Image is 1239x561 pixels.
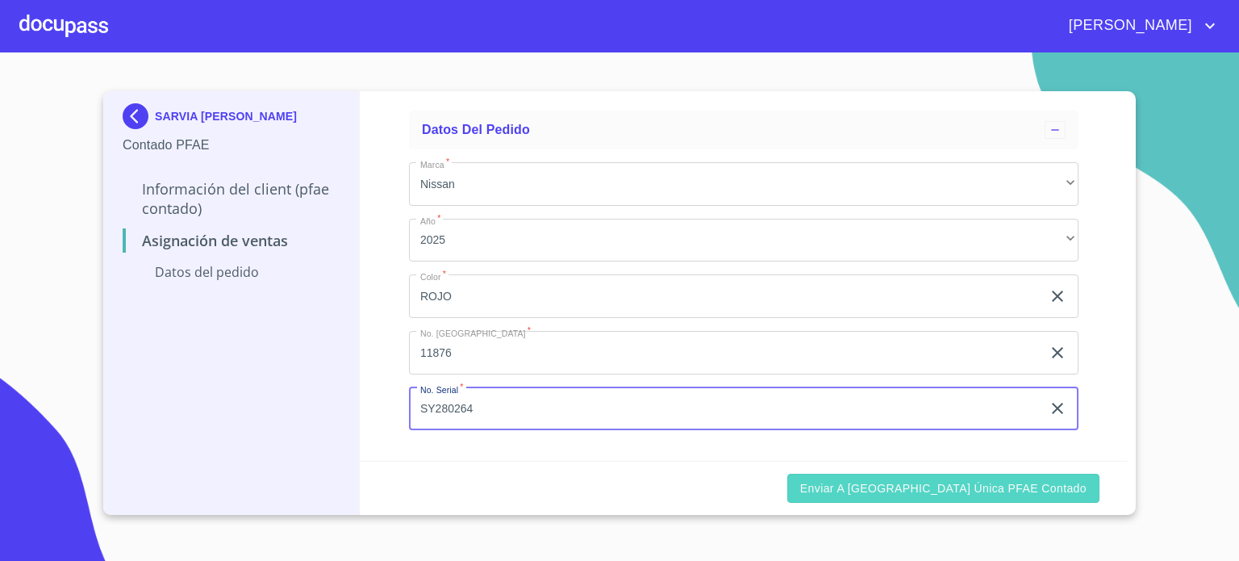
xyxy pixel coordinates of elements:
button: account of current user [1057,13,1220,39]
span: Enviar a [GEOGRAPHIC_DATA] única PFAE contado [800,479,1087,499]
span: [PERSON_NAME] [1057,13,1200,39]
p: Asignación de Ventas [123,231,340,250]
button: clear input [1048,343,1067,362]
span: Datos del pedido [422,123,530,136]
button: clear input [1048,399,1067,418]
div: Datos del pedido [409,111,1078,149]
img: Docupass spot blue [123,103,155,129]
p: Datos del pedido [123,263,340,281]
button: clear input [1048,287,1067,306]
div: SARVIA [PERSON_NAME] [123,103,340,136]
div: Nissan [409,162,1078,206]
button: Enviar a [GEOGRAPHIC_DATA] única PFAE contado [787,474,1099,504]
p: Información del Client (PFAE contado) [123,179,340,218]
p: SARVIA [PERSON_NAME] [155,110,297,123]
div: 2025 [409,219,1078,262]
p: Contado PFAE [123,136,340,155]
